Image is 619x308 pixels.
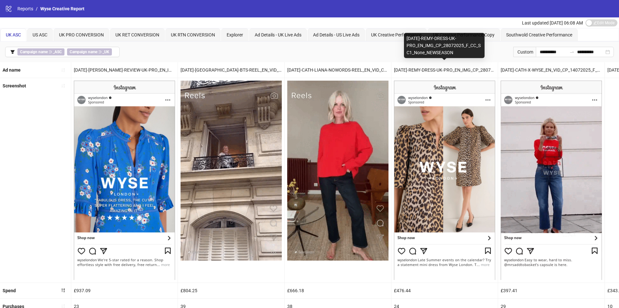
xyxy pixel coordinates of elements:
span: Explorer [227,32,243,37]
div: £804.25 [178,283,284,298]
b: Spend [3,288,16,293]
span: UK ASC [6,32,21,37]
span: UK Creative Performance Copy [433,32,495,37]
b: _UK [103,50,109,54]
div: £397.41 [498,283,604,298]
img: Screenshot 120229138630260055 [394,81,495,280]
span: Ad Details - UK Live Ads [255,32,301,37]
div: [DATE]-[GEOGRAPHIC_DATA]-BTS-REEL_EN_VID_NI_20082025_F_CC_SC8_USP11_LOFI [178,62,284,78]
b: Screenshot [3,83,26,88]
b: _ASC [53,50,62,54]
div: [DATE]-CATH-LIANA-NOWORDS-REEL_EN_VID_CP_20082025_F_CC_SC23_USP4_LOFI [285,62,391,78]
button: Campaign name ∋ _ASCCampaign name ∋ _UK [5,47,120,57]
span: to [569,49,575,55]
b: Campaign name [20,50,48,54]
span: ∋ [17,48,64,55]
span: Southwold Creative Performance [506,32,572,37]
span: Ad Details - US Live Ads [313,32,359,37]
img: Screenshot 120230947599570055 [181,81,282,261]
li: / [36,5,38,12]
img: Screenshot 120229138606330055 [74,81,175,280]
span: UK RET CONVERSION [115,32,159,37]
span: UK RTN CONVERSION [171,32,215,37]
div: Custom [513,47,536,57]
span: ∋ [67,48,112,55]
b: Campaign name [70,50,97,54]
div: [DATE]-REMY-DRESS-UK-PRO_EN_IMG_CP_28072025_F_CC_SC1_None_NEWSEASON [404,33,485,58]
div: [DATE]-[PERSON_NAME]-REVIEW-UK-PRO_EN_IMG_CP_28072025_F_CC_SC9_None_NEWSEASON [71,62,178,78]
span: filter [10,50,15,54]
img: Screenshot 120227631583960055 [501,81,602,280]
span: Wyse Creative Report [40,6,84,11]
span: UK PRO CONVERSION [59,32,104,37]
span: sort-ascending [61,68,65,72]
div: [DATE]-CATH-X-WYSE_EN_VID_CP_14072025_F_CC_SC1_None_NEWSEASON [498,62,604,78]
span: Last updated [DATE] 06:08 AM [522,20,583,25]
span: sort-descending [61,288,65,293]
span: swap-right [569,49,575,55]
div: £937.09 [71,283,178,298]
b: Ad name [3,67,21,73]
a: Reports [16,5,34,12]
div: £476.44 [391,283,498,298]
div: [DATE]-REMY-DRESS-UK-PRO_EN_IMG_CP_28072025_F_CC_SC1_None_NEWSEASON [391,62,498,78]
span: sort-ascending [61,84,65,88]
div: £666.18 [285,283,391,298]
span: US ASC [33,32,47,37]
img: Screenshot 120231163087960055 [287,81,388,261]
span: UK Creative Performance [371,32,421,37]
